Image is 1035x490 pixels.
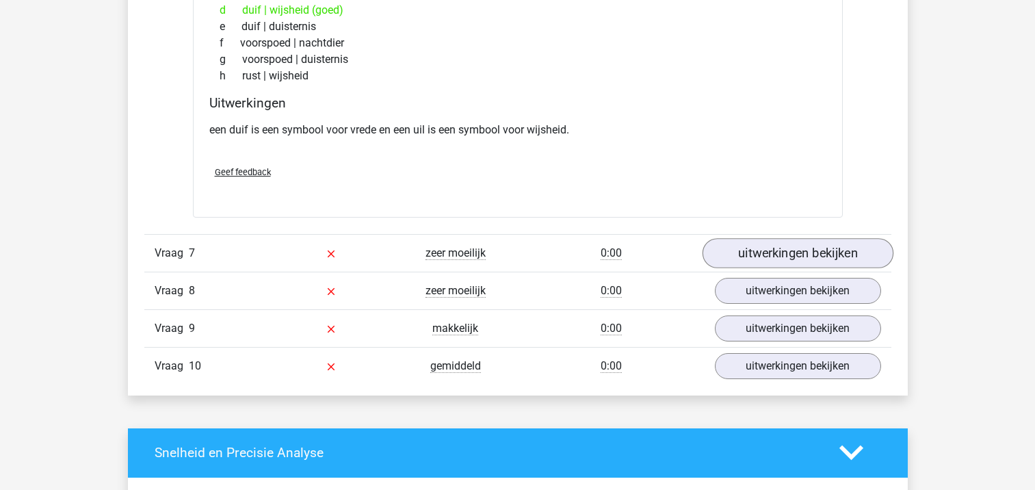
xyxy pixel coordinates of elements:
[209,2,826,18] div: duif | wijsheid (goed)
[209,35,826,51] div: voorspoed | nachtdier
[209,18,826,35] div: duif | duisternis
[425,246,486,260] span: zeer moeilijk
[215,167,271,177] span: Geef feedback
[155,245,189,261] span: Vraag
[715,278,881,304] a: uitwerkingen bekijken
[601,284,622,298] span: 0:00
[155,358,189,374] span: Vraag
[430,359,481,373] span: gemiddeld
[209,68,826,84] div: rust | wijsheid
[715,353,881,379] a: uitwerkingen bekijken
[702,238,893,268] a: uitwerkingen bekijken
[209,51,826,68] div: voorspoed | duisternis
[601,359,622,373] span: 0:00
[155,283,189,299] span: Vraag
[601,246,622,260] span: 0:00
[220,2,242,18] span: d
[715,315,881,341] a: uitwerkingen bekijken
[189,322,195,335] span: 9
[189,359,201,372] span: 10
[220,18,241,35] span: e
[209,95,826,111] h4: Uitwerkingen
[209,122,826,138] p: een duif is een symbool voor vrede en een uil is een symbool voor wijsheid.
[155,445,819,461] h4: Snelheid en Precisie Analyse
[155,320,189,337] span: Vraag
[601,322,622,335] span: 0:00
[220,35,240,51] span: f
[432,322,478,335] span: makkelijk
[220,51,242,68] span: g
[189,284,195,297] span: 8
[425,284,486,298] span: zeer moeilijk
[220,68,242,84] span: h
[189,246,195,259] span: 7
